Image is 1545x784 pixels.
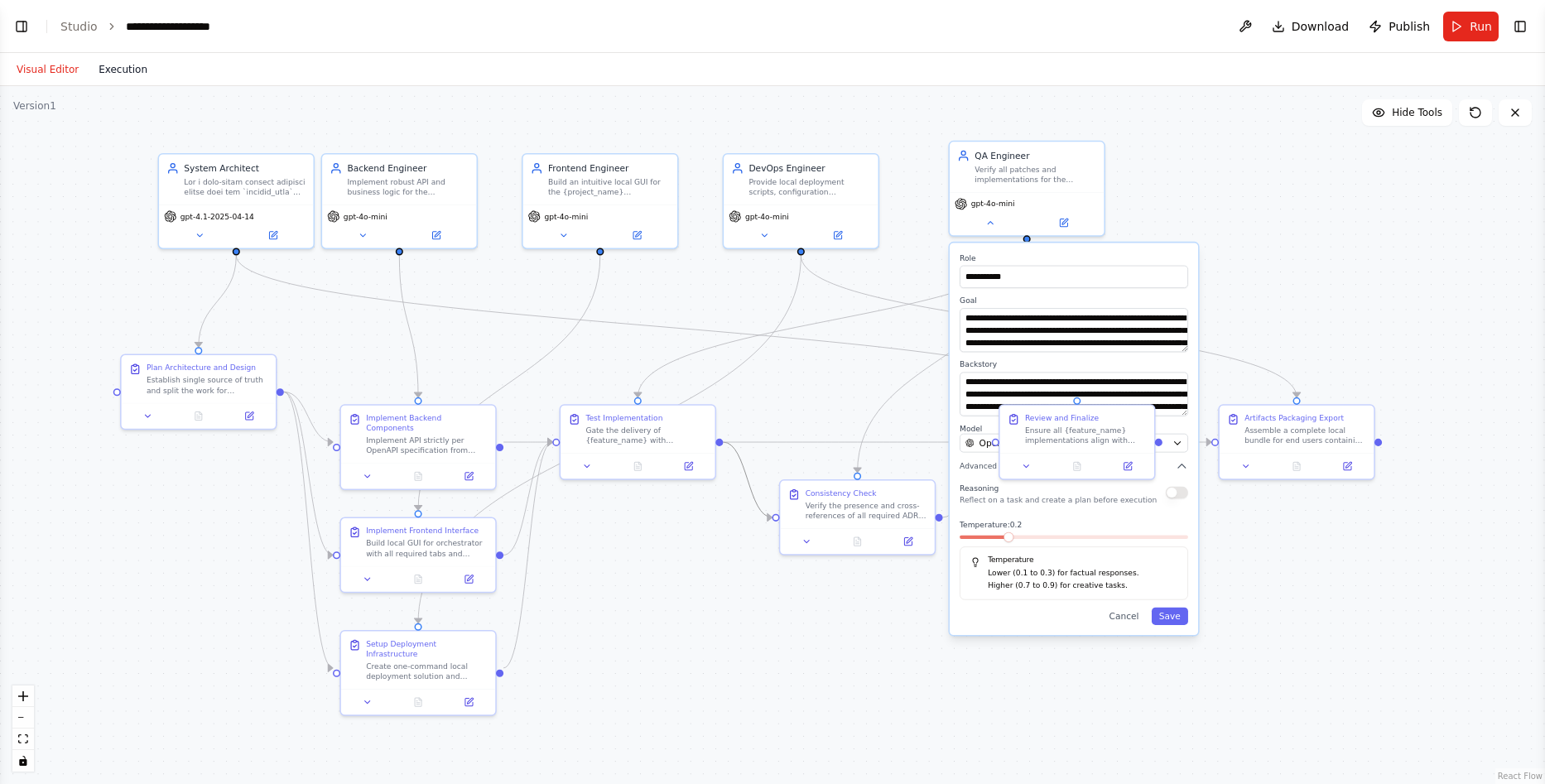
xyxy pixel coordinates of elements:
g: Edge from 95daebd8-aecd-473e-b65e-b47a15e10d06 to 731e4dd3-27c6-42dc-afd6-7bb15b9d4406 [723,435,991,448]
g: Edge from 3f4a8821-fc32-451c-ae48-7bdc83867ec5 to 731e4dd3-27c6-42dc-afd6-7bb15b9d4406 [943,435,992,523]
div: Consistency Check [806,488,877,498]
button: Execution [89,60,157,79]
button: No output available [392,572,445,587]
g: Edge from 95daebd8-aecd-473e-b65e-b47a15e10d06 to 3f4a8821-fc32-451c-ae48-7bdc83867ec5 [723,435,772,523]
button: Open in side panel [1326,459,1369,474]
button: Open in side panel [1028,215,1100,230]
div: Create one-command local deployment solution and [PERSON_NAME] for {feature_name}. Build comprehe... [366,661,488,681]
button: No output available [1051,459,1104,474]
button: Open in side panel [447,469,490,483]
g: Edge from a69a48a0-6068-4572-9da4-7c7ae42975f4 to 731e4dd3-27c6-42dc-afd6-7bb15b9d4406 [230,256,1084,397]
div: Plan Architecture and Design [147,363,256,373]
div: Backend EngineerImplement robust API and business logic for the {project_name} local orchestrator... [321,153,478,249]
label: Backstory [960,359,1188,369]
label: Goal [960,296,1188,305]
span: Download [1292,18,1350,35]
div: Backend Engineer [347,162,469,175]
div: Implement Frontend InterfaceBuild local GUI for orchestrator with all required tabs and functiona... [339,517,496,594]
button: Run [1443,12,1499,41]
div: Verify all patches and implementations for the {project_name} orchestrator by running comprehensi... [975,165,1096,185]
span: Hide Tools [1392,106,1442,119]
g: Edge from 3e3de871-b4a1-4592-a4a6-2253a643e3b1 to 95daebd8-aecd-473e-b65e-b47a15e10d06 [503,435,552,561]
div: Review and FinalizeEnsure all {feature_name} implementations align with ADRs and contracts, then ... [999,404,1155,480]
div: Frontend Engineer [548,162,670,175]
g: Edge from f0c1dc7b-af05-4799-b4b5-bc016595b5cc to 3e3de871-b4a1-4592-a4a6-2253a643e3b1 [284,386,333,561]
div: Setup Deployment InfrastructureCreate one-command local deployment solution and [PERSON_NAME] for... [339,630,496,716]
div: System ArchitectLor i dolo-sitam consect adipisci elitse doei tem `incidid_utla` etdol ma A eni a... [158,153,315,249]
button: Open in side panel [887,534,930,549]
span: gpt-4o-mini [544,211,588,221]
g: Edge from 3c98359c-a044-4b51-83ed-e8bf66c86af3 to 3e3de871-b4a1-4592-a4a6-2253a643e3b1 [412,256,606,511]
g: Edge from 9526d3b9-4a01-430a-b1c6-b9f2ee811836 to 697630f6-dc57-4050-a891-fb9b8304ba06 [412,256,806,623]
g: Edge from a69a48a0-6068-4572-9da4-7c7ae42975f4 to f0c1dc7b-af05-4799-b4b5-bc016595b5cc [192,256,243,348]
span: Reasoning [960,483,999,493]
span: Advanced Options [960,461,1028,471]
button: No output available [392,695,445,709]
button: Show right sidebar [1509,15,1532,38]
button: No output available [392,469,445,483]
g: Edge from 731e4dd3-27c6-42dc-afd6-7bb15b9d4406 to 5d854447-0760-45b5-9ea0-23d605b09bbf [1162,435,1211,448]
button: Advanced Options [960,460,1188,473]
span: gpt-4o-mini [344,211,387,221]
div: System Architect [184,162,306,175]
button: Open in side panel [447,572,490,587]
button: Download [1265,12,1356,41]
button: Open in side panel [228,408,271,423]
p: Reflect on a task and create a plan before execution [960,495,1157,505]
g: Edge from bb861255-9f42-4748-8cd5-d3c1edbc7b94 to 95daebd8-aecd-473e-b65e-b47a15e10d06 [632,243,1033,397]
button: fit view [12,729,34,750]
button: Hide Tools [1362,99,1452,126]
div: Verify the presence and cross-references of all required ADRs and context artifacts for {feature_... [806,501,927,521]
div: Test ImplementationGate the delivery of {feature_name} with comprehensive automated testing and c... [560,404,716,480]
button: Open in side panel [447,695,490,709]
button: Save [1152,608,1188,625]
div: QA EngineerVerify all patches and implementations for the {project_name} orchestrator by running ... [948,141,1105,237]
span: OpenAI - gpt-4o-mini [979,437,1071,450]
button: Open in side panel [802,228,874,243]
button: zoom out [12,707,34,729]
div: Version 1 [13,99,56,113]
g: Edge from f0c1dc7b-af05-4799-b4b5-bc016595b5cc to 697630f6-dc57-4050-a891-fb9b8304ba06 [284,386,333,675]
div: Implement Backend ComponentsImplement API strictly per OpenAPI specification from architectural p... [339,404,496,490]
div: Implement Frontend Interface [366,526,479,536]
button: No output available [172,408,225,423]
button: zoom in [12,685,34,707]
div: Implement Backend Components [366,413,488,433]
button: toggle interactivity [12,750,34,772]
div: Setup Deployment Infrastructure [366,639,488,659]
button: Open in side panel [238,228,309,243]
a: Studio [60,20,98,33]
div: React Flow controls [12,685,34,772]
span: Publish [1389,18,1430,35]
h5: Temperature [970,555,1177,565]
div: Provide local deployment scripts, configuration management, and infrastructure setup for the {pro... [748,177,870,197]
div: Review and Finalize [1025,413,1099,423]
g: Edge from f0c1dc7b-af05-4799-b4b5-bc016595b5cc to 6f96bdbf-559f-41cf-8116-8c86412f1d29 [284,386,333,449]
div: Artifacts Packaging ExportAssemble a complete local bundle for end users containing all deliverab... [1218,404,1374,480]
p: Higher (0.7 to 0.9) for creative tasks. [988,580,1177,592]
button: OpenAI - gpt-4o-mini [960,434,1188,453]
div: Implement robust API and business logic for the {project_name} local orchestrator following ADRs ... [347,177,469,197]
button: No output available [1270,459,1323,474]
div: Test Implementation [585,413,662,423]
div: Ensure all {feature_name} implementations align with ADRs and contracts, then package final deliv... [1025,426,1147,445]
button: Open in side panel [667,459,710,474]
div: QA Engineer [975,149,1096,161]
button: Open in side panel [601,228,672,243]
button: Open in side panel [401,228,472,243]
g: Edge from 697630f6-dc57-4050-a891-fb9b8304ba06 to 95daebd8-aecd-473e-b65e-b47a15e10d06 [503,435,552,674]
div: Establish single source of truth and split the work for implementing {feature_name} in the local ... [147,375,268,395]
a: React Flow attribution [1498,772,1543,781]
button: No output available [611,459,664,474]
div: DevOps EngineerProvide local deployment scripts, configuration management, and infrastructure set... [723,153,879,249]
div: Consistency CheckVerify the presence and cross-references of all required ADRs and context artifa... [779,479,936,556]
g: Edge from 6f96bdbf-559f-41cf-8116-8c86412f1d29 to 95daebd8-aecd-473e-b65e-b47a15e10d06 [503,435,552,448]
button: Publish [1362,12,1437,41]
button: Show left sidebar [10,15,33,38]
nav: breadcrumb [60,18,233,35]
span: Run [1470,18,1492,35]
span: Temperature: 0.2 [960,520,1022,530]
p: Lower (0.1 to 0.3) for factual responses. [988,567,1177,580]
div: Artifacts Packaging Export [1244,413,1344,423]
span: gpt-4o-mini [745,211,789,221]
